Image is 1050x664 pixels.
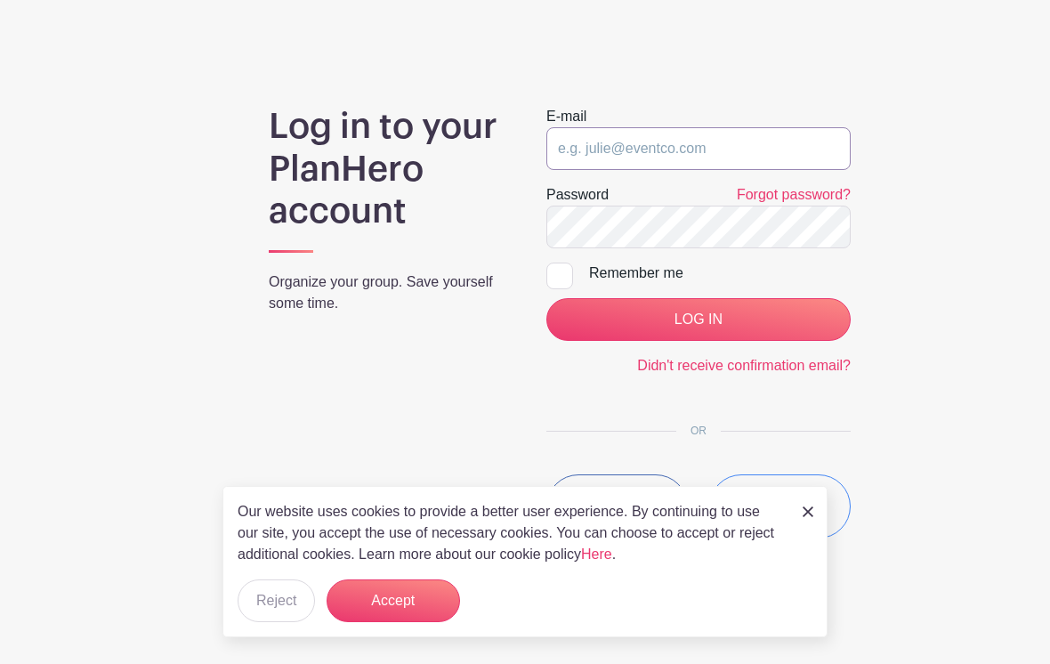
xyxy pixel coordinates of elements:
[589,263,851,284] div: Remember me
[546,127,851,170] input: e.g. julie@eventco.com
[676,425,721,437] span: OR
[269,271,504,314] p: Organize your group. Save yourself some time.
[709,474,851,538] button: Login with Google
[238,579,315,622] button: Reject
[803,506,813,517] img: close_button-5f87c8562297e5c2d7936805f587ecaba9071eb48480494691a3f1689db116b3.svg
[581,547,612,562] a: Here
[546,298,851,341] input: LOG IN
[546,474,688,538] button: Login with Facebook
[546,184,609,206] label: Password
[637,358,851,373] a: Didn't receive confirmation email?
[269,106,504,233] h1: Log in to your PlanHero account
[327,579,460,622] button: Accept
[737,187,851,202] a: Forgot password?
[238,501,784,565] p: Our website uses cookies to provide a better user experience. By continuing to use our site, you ...
[546,106,586,127] label: E-mail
